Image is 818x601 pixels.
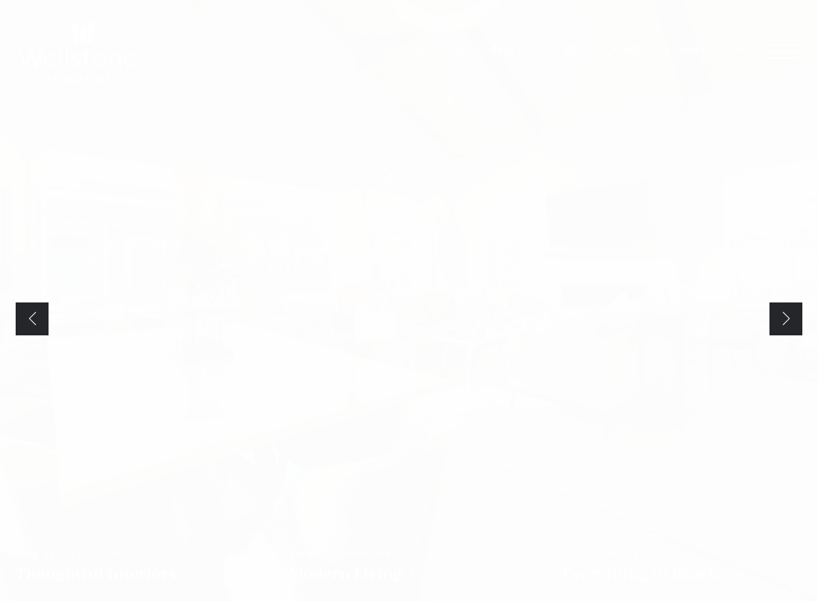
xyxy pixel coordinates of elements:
a: Previous [16,302,49,335]
a: Explore Nearby [546,534,818,601]
img: Wellstone [19,22,136,82]
a: View Our Amenities [272,534,545,601]
a: Book a Tour [491,45,548,57]
a: Next [769,302,802,335]
span: Explore Nearby [562,550,719,559]
a: Call Us at (253) 642-8681 [571,45,656,57]
button: Open Menu [768,45,799,59]
span: Find Your Floorplan [16,550,177,559]
span: Modern Living [289,563,402,585]
span: [PHONE_NUMBER] [571,45,656,57]
a: Find Your Home [679,45,754,57]
span: View Our Amenities [289,550,402,559]
a: Furnished Rentals [380,45,467,57]
span: Thoughtful Interiors [16,563,177,585]
span: Everything In Reach [562,563,719,585]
